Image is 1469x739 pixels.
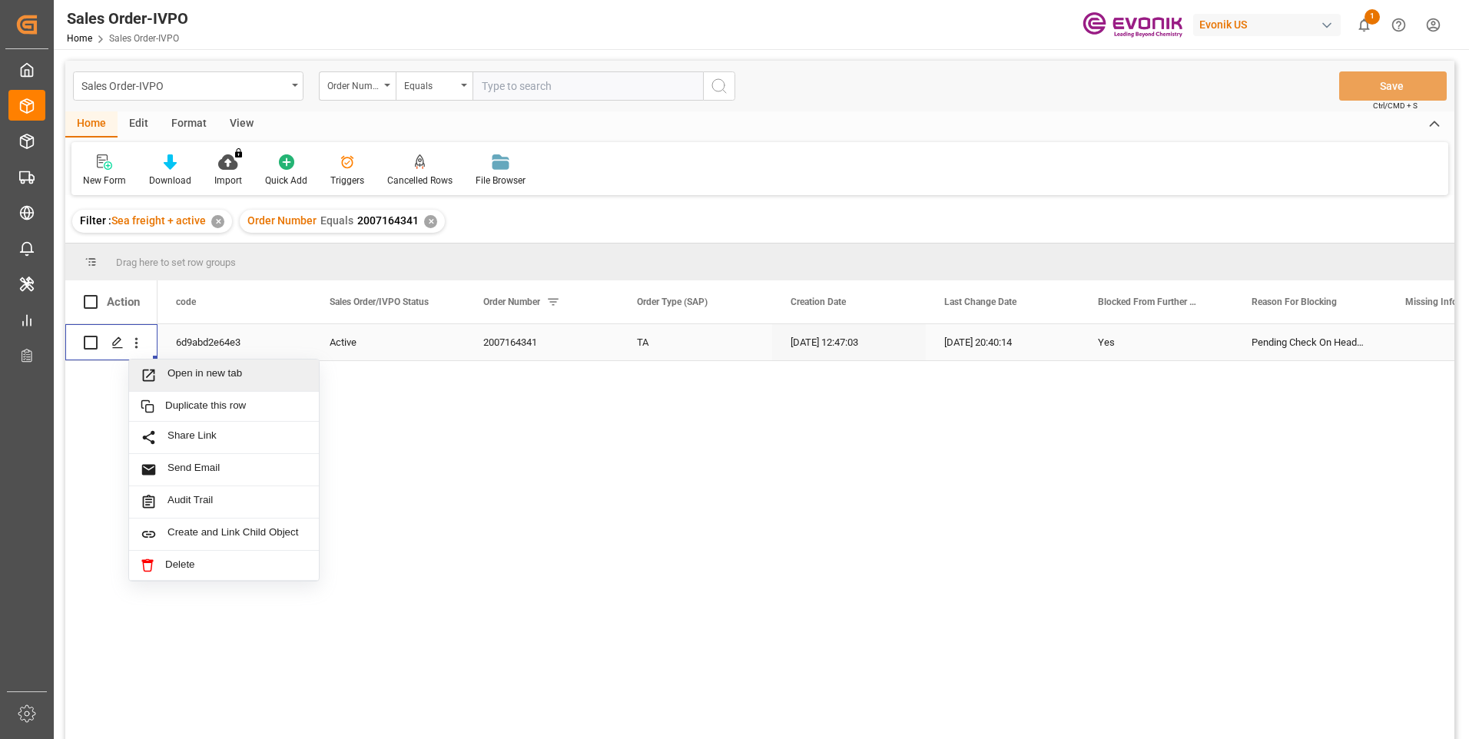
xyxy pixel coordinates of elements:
span: Filter : [80,214,111,227]
span: Order Number [483,297,540,307]
div: ✕ [424,215,437,228]
div: 2007164341 [465,324,618,360]
div: Sales Order-IVPO [81,75,287,94]
div: View [218,111,265,138]
div: Equals [404,75,456,93]
a: Home [67,33,92,44]
div: Triggers [330,174,364,187]
button: show 1 new notifications [1347,8,1381,42]
button: open menu [319,71,396,101]
button: Help Center [1381,8,1416,42]
img: Evonik-brand-mark-Deep-Purple-RGB.jpeg_1700498283.jpeg [1083,12,1182,38]
span: Sea freight + active [111,214,206,227]
div: Home [65,111,118,138]
span: 2007164341 [357,214,419,227]
div: Yes [1098,325,1215,360]
div: Quick Add [265,174,307,187]
button: Evonik US [1193,10,1347,39]
div: 6d9abd2e64e3 [158,324,311,360]
div: Order Number [327,75,380,93]
span: Order Type (SAP) [637,297,708,307]
div: Evonik US [1193,14,1341,36]
span: Blocked From Further Processing [1098,297,1201,307]
span: Order Number [247,214,317,227]
div: New Form [83,174,126,187]
div: Action [107,295,140,309]
div: Edit [118,111,160,138]
button: search button [703,71,735,101]
div: Format [160,111,218,138]
span: Creation Date [791,297,846,307]
span: code [176,297,196,307]
div: Sales Order-IVPO [67,7,188,30]
span: Equals [320,214,353,227]
button: open menu [396,71,473,101]
span: Reason For Blocking [1252,297,1337,307]
div: Active [330,325,446,360]
span: Drag here to set row groups [116,257,236,268]
div: ✕ [211,215,224,228]
button: Save [1339,71,1447,101]
input: Type to search [473,71,703,101]
div: [DATE] 20:40:14 [926,324,1079,360]
div: Press SPACE to select this row. [65,324,158,361]
div: File Browser [476,174,526,187]
div: [DATE] 12:47:03 [772,324,926,360]
div: TA [618,324,772,360]
span: Sales Order/IVPO Status [330,297,429,307]
span: Ctrl/CMD + S [1373,100,1418,111]
span: Last Change Date [944,297,1016,307]
div: Pending Check On Header Level, Special Transport Requirements Unchecked [1233,324,1387,360]
button: open menu [73,71,303,101]
span: 1 [1365,9,1380,25]
div: Cancelled Rows [387,174,453,187]
div: Download [149,174,191,187]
